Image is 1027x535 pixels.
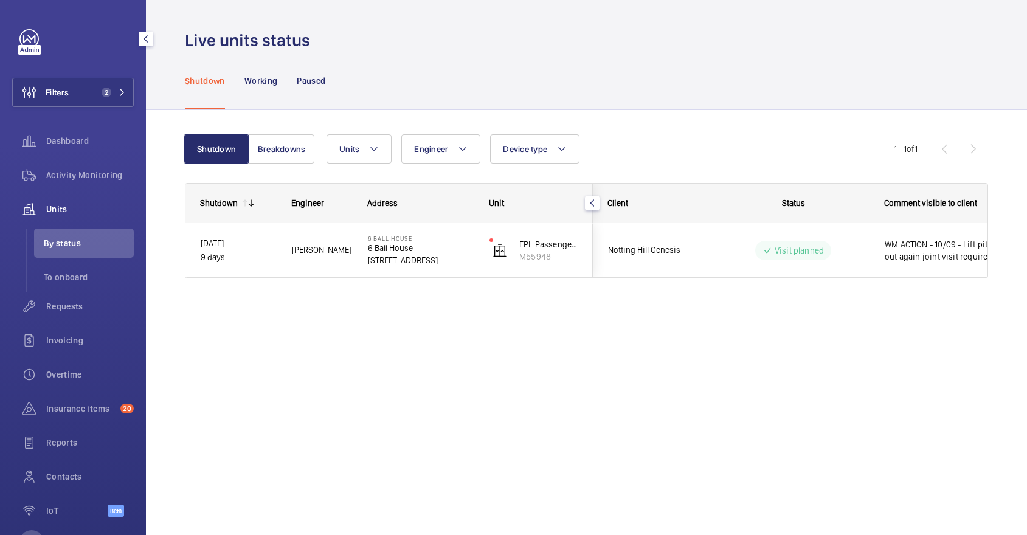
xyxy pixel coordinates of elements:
[244,75,277,87] p: Working
[108,505,124,517] span: Beta
[519,238,578,250] p: EPL Passenger Lift
[503,144,547,154] span: Device type
[46,135,134,147] span: Dashboard
[327,134,392,164] button: Units
[102,88,111,97] span: 2
[184,134,249,164] button: Shutdown
[490,134,579,164] button: Device type
[185,223,593,278] div: Press SPACE to select this row.
[607,198,628,208] span: Client
[46,402,116,415] span: Insurance items
[12,78,134,107] button: Filters2
[201,236,276,250] p: [DATE]
[249,134,314,164] button: Breakdowns
[368,235,474,242] p: 6 Ball House
[46,471,134,483] span: Contacts
[775,244,824,257] p: Visit planned
[46,368,134,381] span: Overtime
[368,254,474,266] p: [STREET_ADDRESS]
[46,169,134,181] span: Activity Monitoring
[907,144,915,154] span: of
[519,250,578,263] p: M55948
[884,198,977,208] span: Comment visible to client
[782,198,805,208] span: Status
[885,238,1011,263] span: WM ACTION - 10/09 - Lift pit filled out again joint visit required to see where water is coming f...
[44,271,134,283] span: To onboard
[368,242,474,254] p: 6 Ball House
[414,144,448,154] span: Engineer
[339,144,359,154] span: Units
[46,203,134,215] span: Units
[297,75,325,87] p: Paused
[185,75,225,87] p: Shutdown
[201,250,276,264] p: 9 days
[200,198,238,208] div: Shutdown
[401,134,480,164] button: Engineer
[608,243,702,257] span: Notting Hill Genesis
[46,86,69,98] span: Filters
[46,334,134,347] span: Invoicing
[489,198,578,208] div: Unit
[493,243,507,258] img: elevator.svg
[46,505,108,517] span: IoT
[291,198,324,208] span: Engineer
[894,145,918,153] span: 1 - 1 1
[46,437,134,449] span: Reports
[185,29,317,52] h1: Live units status
[46,300,134,312] span: Requests
[292,243,352,257] span: [PERSON_NAME]
[120,404,134,413] span: 20
[44,237,134,249] span: By status
[367,198,398,208] span: Address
